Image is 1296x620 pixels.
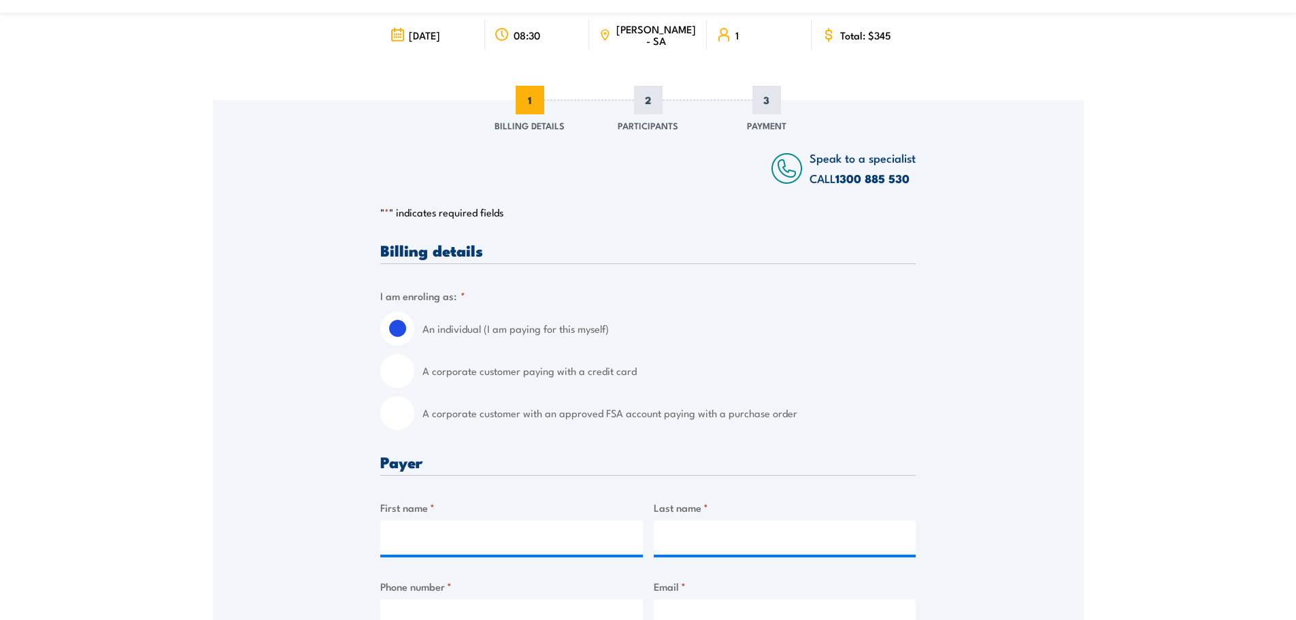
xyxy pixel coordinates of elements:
[654,578,916,594] label: Email
[654,500,916,515] label: Last name
[615,23,697,46] span: [PERSON_NAME] - SA
[422,312,916,346] label: An individual (I am paying for this myself)
[835,169,910,187] a: 1300 885 530
[380,500,643,515] label: First name
[380,242,916,258] h3: Billing details
[747,118,786,132] span: Payment
[735,29,739,41] span: 1
[380,454,916,470] h3: Payer
[618,118,678,132] span: Participants
[380,206,916,219] p: " " indicates required fields
[495,118,565,132] span: Billing Details
[810,149,916,186] span: Speak to a specialist CALL
[409,29,440,41] span: [DATE]
[380,578,643,594] label: Phone number
[514,29,540,41] span: 08:30
[380,288,465,304] legend: I am enroling as:
[840,29,891,41] span: Total: $345
[634,86,663,114] span: 2
[752,86,781,114] span: 3
[422,396,916,430] label: A corporate customer with an approved FSA account paying with a purchase order
[422,354,916,388] label: A corporate customer paying with a credit card
[516,86,544,114] span: 1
